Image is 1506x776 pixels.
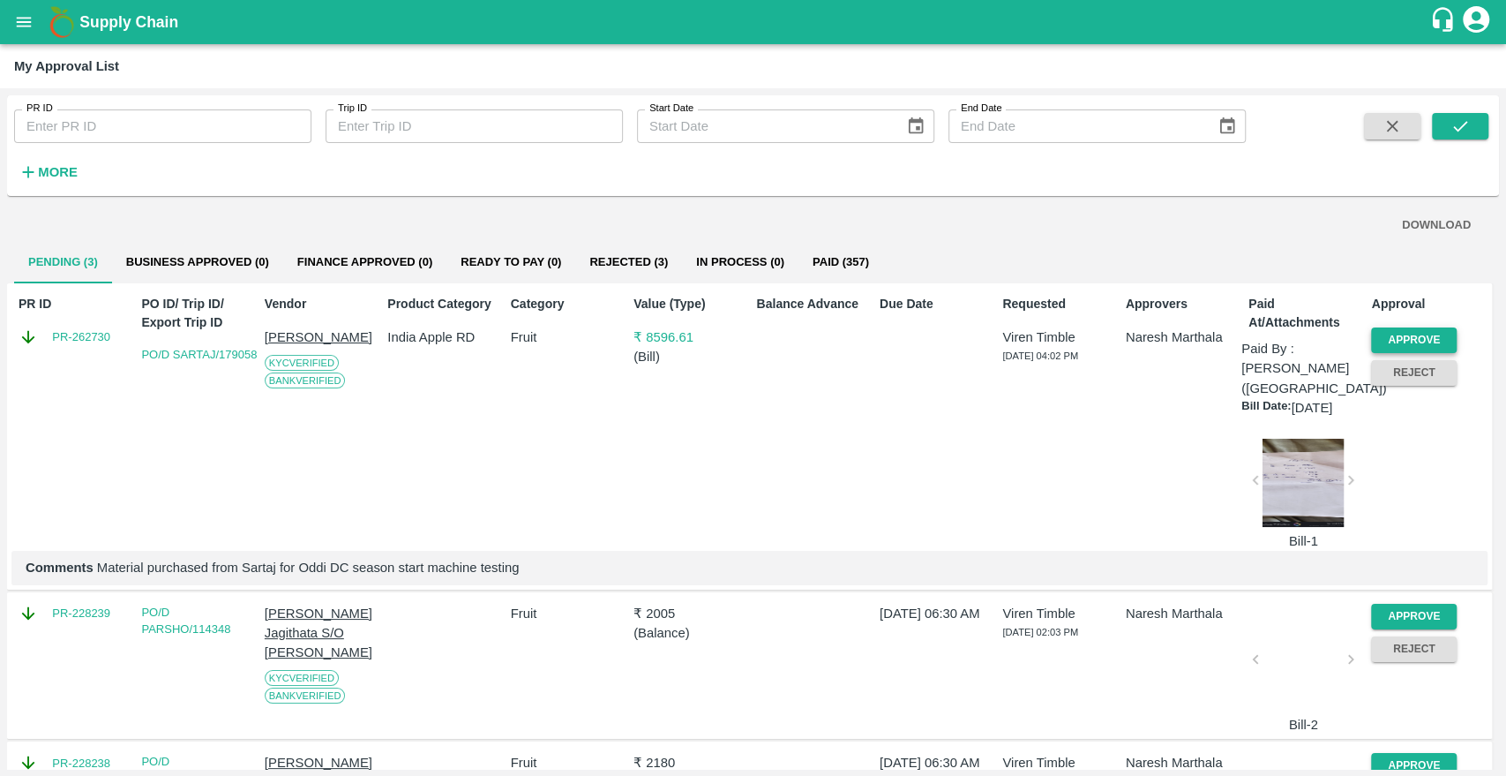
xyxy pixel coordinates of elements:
p: Viren Timble [1002,604,1118,623]
button: Pending (3) [14,241,112,283]
span: Bank Verified [265,688,346,704]
p: Paid By : [PERSON_NAME]([GEOGRAPHIC_DATA]) [1241,339,1386,398]
button: Ready To Pay (0) [446,241,575,283]
button: DOWNLOAD [1395,210,1478,241]
a: PO/D PARSHO/114348 [141,606,230,637]
button: Approve [1371,328,1457,353]
p: ₹ 8596.61 [633,328,749,347]
button: Rejected (3) [575,241,682,283]
div: account of current user [1460,4,1492,41]
strong: More [38,165,78,179]
p: Fruit [511,328,626,347]
p: [DATE] 06:30 AM [880,753,995,772]
input: Enter PR ID [14,109,311,143]
p: Viren Timble [1002,753,1118,772]
p: Material purchased from Sartaj for Oddi DC season start machine testing [26,558,1473,577]
p: [PERSON_NAME] [265,328,380,347]
span: [DATE] 04:02 PM [1002,350,1078,361]
button: Finance Approved (0) [283,241,446,283]
span: [DATE] 02:03 PM [1002,627,1078,637]
p: Naresh Marthala [1126,753,1241,772]
p: ( Balance ) [633,623,749,643]
p: Approvers [1126,295,1241,313]
img: logo [44,4,79,40]
p: Approval [1371,295,1487,313]
p: India Apple RD [387,328,503,347]
p: Fruit [511,604,626,623]
a: PR-228239 [52,605,110,622]
p: Paid At/Attachments [1248,295,1364,332]
p: PO ID/ Trip ID/ Export Trip ID [141,295,257,332]
button: Choose date [1210,109,1244,143]
p: Due Date [880,295,995,313]
p: Naresh Marthala [1126,604,1241,623]
p: Category [511,295,626,313]
p: Viren Timble [1002,328,1118,347]
input: Start Date [637,109,892,143]
span: KYC Verified [265,355,339,371]
button: Approve [1371,604,1457,629]
p: ₹ 2005 [633,604,749,623]
p: ( Bill ) [633,347,749,366]
button: Business Approved (0) [112,241,283,283]
span: Bank Verified [265,373,346,388]
p: [DATE] [1291,398,1332,418]
p: [PERSON_NAME] Jagithata S/O [PERSON_NAME] [265,604,380,663]
p: [DATE] 06:30 AM [880,604,995,623]
p: ₹ 2180 [633,753,749,772]
button: Reject [1371,360,1457,386]
p: PR ID [19,295,134,313]
label: Start Date [649,102,693,116]
a: PO/D SARTAJ/179058 [141,348,257,361]
label: Trip ID [338,102,367,116]
input: End Date [948,109,1203,143]
button: Paid (357) [798,241,883,283]
p: Product Category [387,295,503,313]
p: Bill-1 [1262,531,1344,551]
div: customer-support [1429,6,1460,38]
p: Bill-2 [1262,715,1344,735]
p: Bill Date: [1241,398,1291,418]
span: KYC Verified [265,670,339,686]
p: Naresh Marthala [1126,328,1241,347]
a: PR-228238 [52,755,110,772]
p: Value (Type) [633,295,749,313]
div: My Approval List [14,55,119,78]
input: Enter Trip ID [326,109,623,143]
button: Reject [1371,637,1457,662]
label: End Date [961,102,1001,116]
b: Comments [26,561,94,575]
a: Supply Chain [79,10,1429,34]
button: In Process (0) [682,241,798,283]
button: Choose date [899,109,933,143]
p: Balance Advance [756,295,872,313]
button: open drawer [4,2,44,42]
b: Supply Chain [79,13,178,31]
p: Requested [1002,295,1118,313]
p: Vendor [265,295,380,313]
p: Fruit [511,753,626,772]
label: PR ID [26,102,53,116]
a: PR-262730 [52,328,110,346]
button: More [14,157,82,187]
